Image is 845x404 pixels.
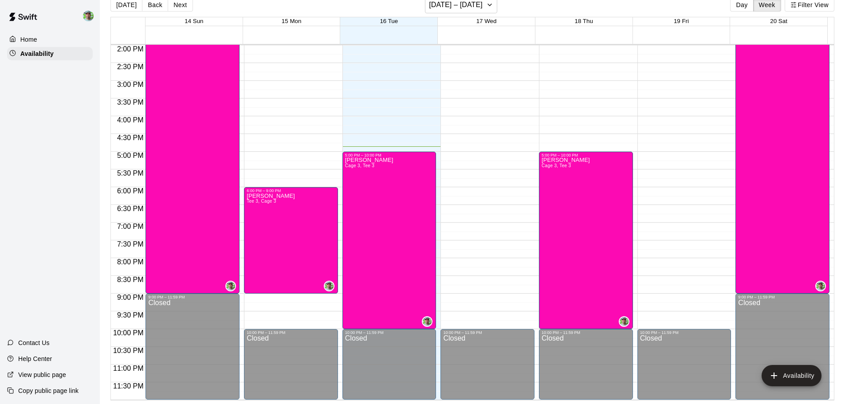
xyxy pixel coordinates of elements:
[115,98,146,106] span: 3:30 PM
[148,299,237,403] div: Closed
[443,335,532,403] div: Closed
[542,330,630,335] div: 10:00 PM – 11:59 PM
[185,18,203,24] button: 14 Sun
[111,365,145,372] span: 11:00 PM
[422,316,432,327] div: Jeff Pettke
[815,281,826,291] div: Jeff Pettke
[18,354,52,363] p: Help Center
[18,370,66,379] p: View public page
[20,35,37,44] p: Home
[115,205,146,212] span: 6:30 PM
[145,294,240,400] div: 9:00 PM – 11:59 PM: Closed
[342,152,436,329] div: 5:00 PM – 10:00 PM: Available
[115,258,146,266] span: 8:00 PM
[115,223,146,230] span: 7:00 PM
[115,311,146,319] span: 9:30 PM
[115,81,146,88] span: 3:00 PM
[640,335,729,403] div: Closed
[345,163,374,168] span: Cage 3, Tee 3
[81,7,100,25] div: Jeff Pettke
[619,316,629,327] div: Jeff Pettke
[115,276,146,283] span: 8:30 PM
[539,152,633,329] div: 5:00 PM – 10:00 PM: Available
[111,329,145,337] span: 10:00 PM
[247,335,335,403] div: Closed
[342,329,436,400] div: 10:00 PM – 11:59 PM: Closed
[674,18,689,24] button: 19 Fri
[735,294,829,400] div: 9:00 PM – 11:59 PM: Closed
[476,18,497,24] button: 17 Wed
[440,329,535,400] div: 10:00 PM – 11:59 PM: Closed
[247,188,335,193] div: 6:00 PM – 9:00 PM
[7,33,93,46] a: Home
[443,330,532,335] div: 10:00 PM – 11:59 PM
[247,330,335,335] div: 10:00 PM – 11:59 PM
[115,116,146,124] span: 4:00 PM
[620,317,629,326] img: Jeff Pettke
[247,199,276,204] span: Tee 3, Cage 3
[7,47,93,60] a: Availability
[423,317,432,326] img: Jeff Pettke
[637,329,731,400] div: 10:00 PM – 11:59 PM: Closed
[115,63,146,71] span: 2:30 PM
[83,11,94,21] img: Jeff Pettke
[115,169,146,177] span: 5:30 PM
[770,18,787,24] button: 20 Sat
[115,134,146,141] span: 4:30 PM
[111,382,145,390] span: 11:30 PM
[115,187,146,195] span: 6:00 PM
[542,153,630,157] div: 5:00 PM – 10:00 PM
[18,386,79,395] p: Copy public page link
[244,329,338,400] div: 10:00 PM – 11:59 PM: Closed
[738,299,827,403] div: Closed
[244,187,338,294] div: 6:00 PM – 9:00 PM: Available
[282,18,301,24] button: 15 Mon
[324,281,334,291] div: Jeff Pettke
[816,282,825,290] img: Jeff Pettke
[738,295,827,299] div: 9:00 PM – 11:59 PM
[115,152,146,159] span: 5:00 PM
[640,330,729,335] div: 10:00 PM – 11:59 PM
[542,335,630,403] div: Closed
[225,281,236,291] div: Jeff Pettke
[148,295,237,299] div: 9:00 PM – 11:59 PM
[20,49,54,58] p: Availability
[111,347,145,354] span: 10:30 PM
[345,330,434,335] div: 10:00 PM – 11:59 PM
[542,163,571,168] span: Cage 3, Tee 3
[226,282,235,290] img: Jeff Pettke
[575,18,593,24] button: 18 Thu
[115,240,146,248] span: 7:30 PM
[380,18,398,24] button: 16 Tue
[345,335,434,403] div: Closed
[18,338,50,347] p: Contact Us
[325,282,334,290] img: Jeff Pettke
[539,329,633,400] div: 10:00 PM – 11:59 PM: Closed
[762,365,821,386] button: add
[345,153,434,157] div: 5:00 PM – 10:00 PM
[115,45,146,53] span: 2:00 PM
[115,294,146,301] span: 9:00 PM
